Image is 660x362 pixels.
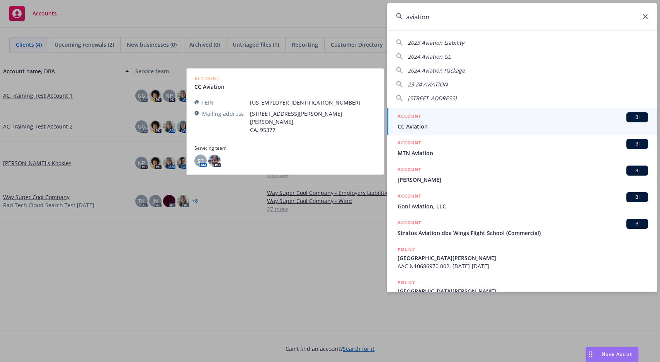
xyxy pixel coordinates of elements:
span: 23 24 AVIATION [408,81,448,88]
span: MTN Aviation [398,149,648,157]
span: CC Aviation [398,122,648,130]
a: ACCOUNTBIMTN Aviation [387,135,657,161]
h5: POLICY [398,279,415,286]
span: [GEOGRAPHIC_DATA][PERSON_NAME] [398,287,648,295]
h5: ACCOUNT [398,192,421,201]
span: BI [629,114,645,121]
a: ACCOUNTBI[PERSON_NAME] [387,161,657,188]
span: BI [629,140,645,147]
a: ACCOUNTBICC Aviation [387,108,657,135]
span: AAC N10686970 002, [DATE]-[DATE] [398,262,648,270]
span: [STREET_ADDRESS] [408,95,457,102]
span: 2023 Aviation Liability [408,39,464,46]
span: Nova Assist [602,351,632,357]
span: 2024 Aviation GL [408,53,451,60]
span: 2024 Aviation Package [408,67,465,74]
span: BI [629,167,645,174]
h5: ACCOUNT [398,112,421,122]
a: POLICY[GEOGRAPHIC_DATA][PERSON_NAME]AAC N10686970 002, [DATE]-[DATE] [387,241,657,274]
span: BI [629,220,645,227]
span: [PERSON_NAME] [398,176,648,184]
h5: ACCOUNT [398,166,421,175]
a: ACCOUNTBIGoni Aviation, LLC [387,188,657,215]
h5: POLICY [398,245,415,253]
span: BI [629,194,645,201]
span: [GEOGRAPHIC_DATA][PERSON_NAME] [398,254,648,262]
a: POLICY[GEOGRAPHIC_DATA][PERSON_NAME] [387,274,657,308]
h5: ACCOUNT [398,139,421,148]
a: ACCOUNTBIStratus Aviation dba Wings Flight School (Commercial) [387,215,657,241]
button: Nova Assist [585,347,639,362]
h5: ACCOUNT [398,219,421,228]
span: Stratus Aviation dba Wings Flight School (Commercial) [398,229,648,237]
input: Search... [387,3,657,30]
div: Drag to move [586,347,595,362]
span: Goni Aviation, LLC [398,202,648,210]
